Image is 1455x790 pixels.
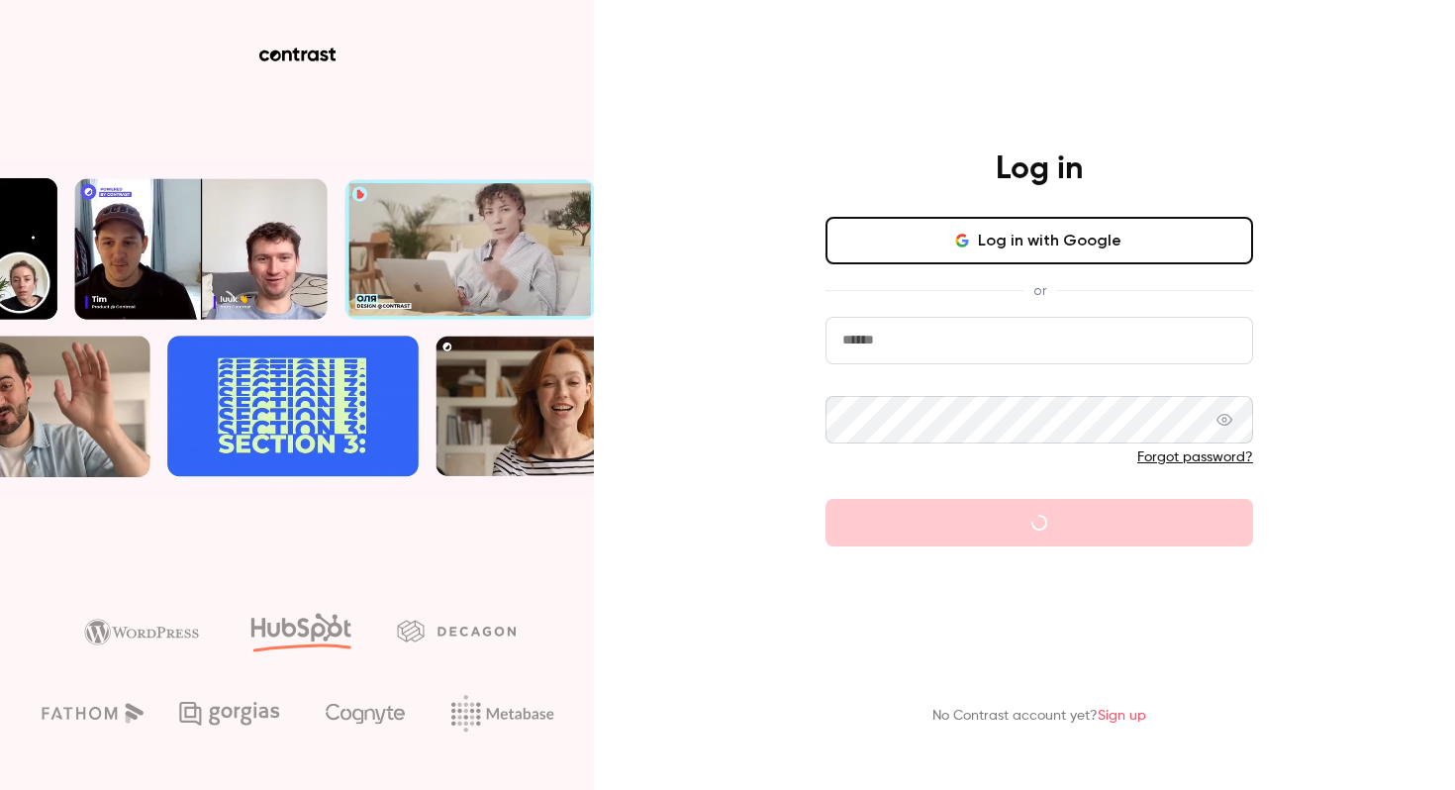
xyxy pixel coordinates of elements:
img: decagon [397,620,516,642]
button: Log in with Google [825,217,1253,264]
span: or [1023,280,1056,301]
p: No Contrast account yet? [932,706,1146,727]
a: Forgot password? [1137,450,1253,464]
a: Sign up [1098,709,1146,723]
h4: Log in [996,149,1083,189]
